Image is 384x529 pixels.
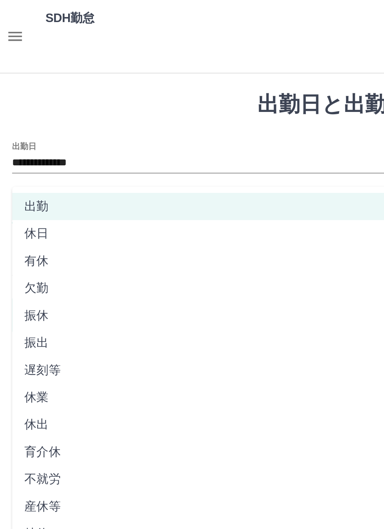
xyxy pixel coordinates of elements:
[6,72,19,77] label: 出勤日
[6,47,378,60] h1: 出勤日と出勤区分の選択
